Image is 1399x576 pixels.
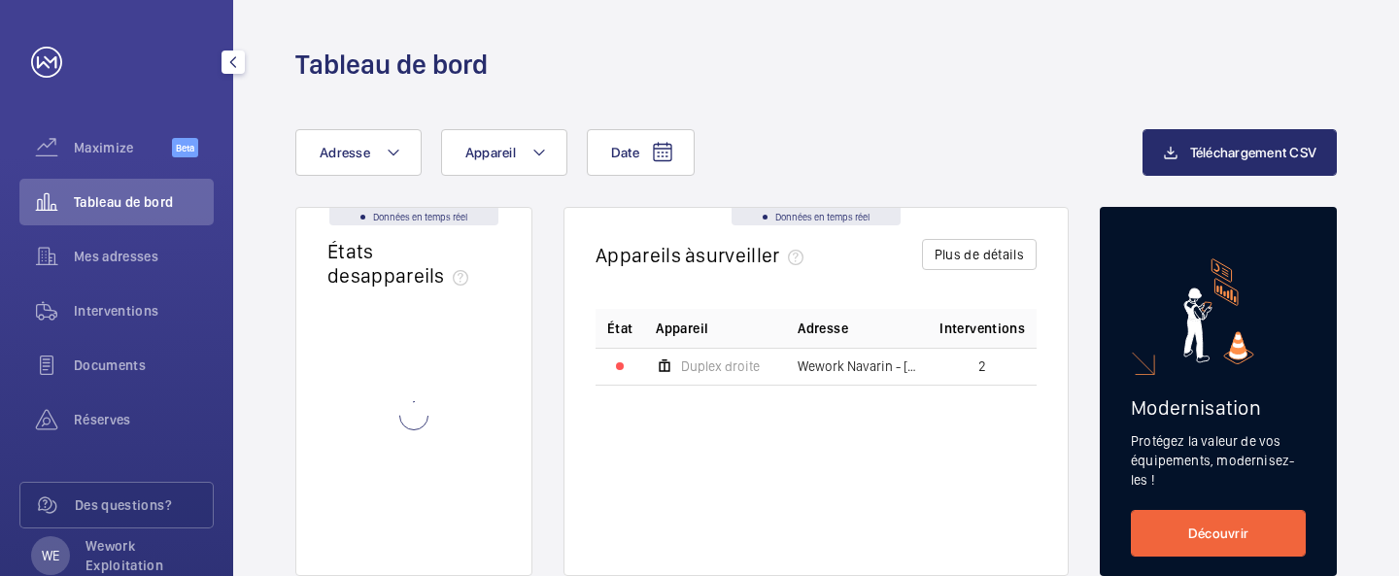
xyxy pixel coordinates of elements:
img: marketing-card.svg [1183,258,1254,364]
button: Appareil [441,129,567,176]
span: Mes adresses [74,247,214,266]
span: Interventions [74,301,214,321]
span: Appareil [656,319,708,338]
button: Plus de détails [922,239,1037,270]
span: Adresse [320,145,370,160]
h2: Modernisation [1131,395,1306,420]
span: Date [611,145,639,160]
p: Wework Exploitation [85,536,202,575]
a: Découvrir [1131,510,1306,557]
span: Wework Navarin - [STREET_ADDRESS] [798,359,916,373]
p: WE [42,546,59,565]
button: Adresse [295,129,422,176]
h2: États des [327,239,476,288]
div: Données en temps réel [732,208,901,225]
span: surveiller [696,243,810,267]
span: Appareil [465,145,516,160]
span: Téléchargement CSV [1190,145,1317,160]
span: Duplex droite [681,359,760,373]
button: Téléchargement CSV [1143,129,1338,176]
span: Réserves [74,410,214,429]
p: État [607,319,632,338]
p: Protégez la valeur de vos équipements, modernisez-les ! [1131,431,1306,490]
span: Beta [172,138,198,157]
h1: Tableau de bord [295,47,488,83]
span: Documents [74,356,214,375]
span: Interventions [939,319,1025,338]
h2: Appareils à [596,243,811,267]
span: Tableau de bord [74,192,214,212]
div: Données en temps réel [329,208,498,225]
span: Des questions? [75,495,213,515]
span: Maximize [74,138,172,157]
span: appareils [360,263,476,288]
span: 2 [978,359,986,373]
span: Adresse [798,319,847,338]
button: Date [587,129,695,176]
